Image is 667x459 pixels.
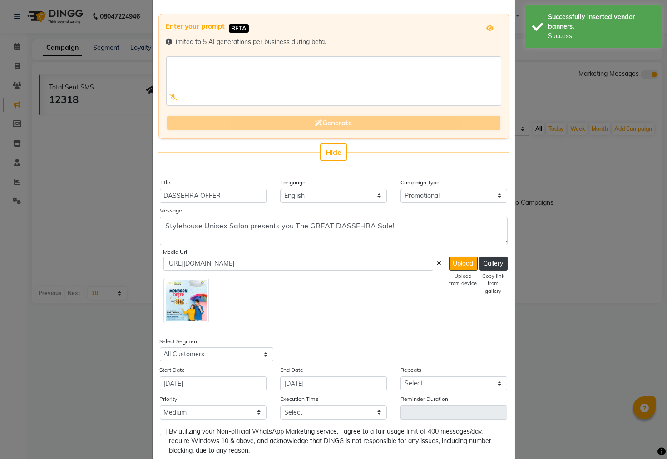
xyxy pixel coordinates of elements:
[280,178,306,187] label: Language
[169,427,500,455] span: By utilizing your Non-official WhatsApp Marketing service, I agree to a fair usage limit of 400 m...
[320,143,347,161] button: Hide
[229,24,249,33] span: BETA
[160,395,178,403] label: Priority
[166,21,225,32] label: Enter your prompt
[479,272,508,295] div: Copy link from gallery
[548,31,655,41] div: Success
[326,148,341,157] span: Hide
[163,248,188,256] label: Media Url
[163,257,433,271] input: ex. https://img.dingg.app/invoice.jpg or uploaded image name
[479,257,508,271] button: Gallery
[160,366,185,374] label: Start Date
[449,272,478,288] div: Upload from device
[160,207,183,215] label: Message
[449,257,478,271] button: Upload
[400,178,440,187] label: Campaign Type
[166,37,501,47] div: Limited to 5 AI generations per business during beta.
[163,278,209,323] img: Attachment Preview
[160,189,267,203] input: Enter Title
[280,395,319,403] label: Execution Time
[400,366,421,374] label: Repeats
[548,12,655,31] div: Successfully inserted vendor banners.
[160,337,199,345] label: Select Segment
[400,395,448,403] label: Reminder Duration
[280,366,303,374] label: End Date
[160,178,171,187] label: Title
